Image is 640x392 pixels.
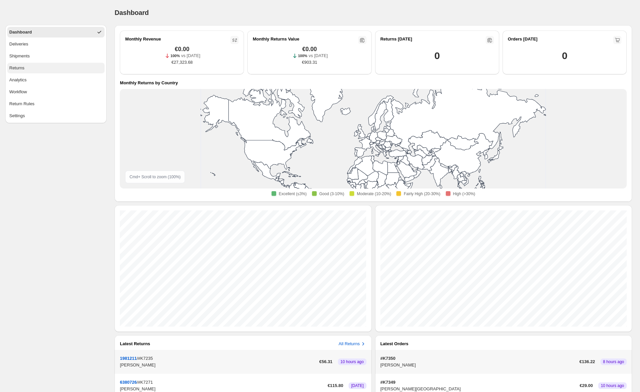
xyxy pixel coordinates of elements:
[339,341,366,347] button: All Returns
[171,59,193,66] span: €27,323.68
[138,356,153,361] span: #K7235
[9,101,35,107] span: Return Rules
[319,358,333,365] span: €56.31
[380,362,577,368] p: [PERSON_NAME]
[9,77,27,83] span: Analytics
[302,46,317,52] span: €0.00
[7,75,105,85] button: Analytics
[9,41,28,47] span: Deliveries
[120,356,137,361] button: 1981211
[357,191,391,196] span: Moderate (10-20%)
[380,36,412,42] h2: Returns [DATE]
[7,99,105,109] button: Return Rules
[171,54,180,58] span: 100%
[435,49,440,62] h1: 0
[125,171,185,183] div: Cmd + Scroll to zoom ( 100 %)
[603,359,624,364] span: 8 hours ago
[453,191,475,196] span: High (>30%)
[9,53,30,59] span: Shipments
[7,111,105,121] button: Settings
[7,51,105,61] button: Shipments
[298,54,307,58] span: 100%
[319,191,344,196] span: Good (3-10%)
[120,380,137,385] button: 6380726
[181,52,200,59] p: vs [DATE]
[380,379,577,386] p: #K7349
[138,380,153,385] span: #K7271
[562,49,567,62] h1: 0
[125,36,161,42] h2: Monthly Revenue
[341,359,364,364] span: 10 hours ago
[253,36,299,42] h2: Monthly Returns Value
[339,341,360,347] h3: All Returns
[508,36,537,42] h2: Orders [DATE]
[7,27,105,38] button: Dashboard
[328,382,343,389] span: €115.80
[580,382,593,389] span: €29.00
[9,113,25,119] span: Settings
[351,383,364,388] span: [DATE]
[9,29,32,36] span: Dashboard
[175,46,189,52] span: €0.00
[7,63,105,73] button: Returns
[9,89,27,95] span: Workflow
[120,341,150,347] h3: Latest Returns
[309,52,328,59] p: vs [DATE]
[580,358,595,365] span: €136.22
[380,341,409,347] h3: Latest Orders
[7,39,105,49] button: Deliveries
[120,362,317,368] p: [PERSON_NAME]
[120,80,178,86] h4: Monthly Returns by Country
[279,191,307,196] span: Excellent (≤3%)
[7,87,105,97] button: Workflow
[380,355,577,362] p: #K7350
[115,9,149,16] span: Dashboard
[601,383,624,388] span: 10 hours ago
[404,191,440,196] span: Fairly High (20-30%)
[302,59,317,66] span: €903.31
[120,355,317,368] div: /
[9,65,25,71] span: Returns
